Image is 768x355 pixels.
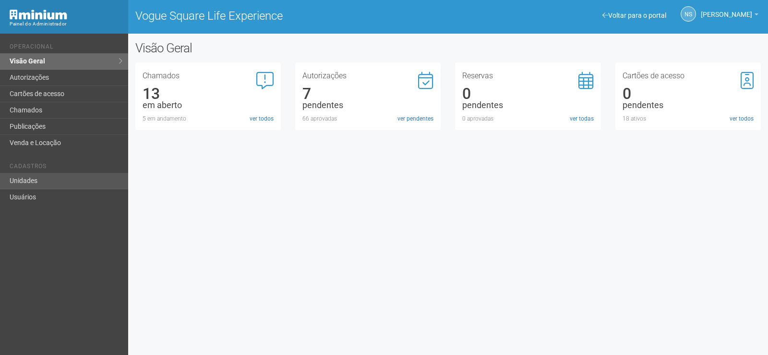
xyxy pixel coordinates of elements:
[602,12,666,19] a: Voltar para o portal
[10,43,121,53] li: Operacional
[250,114,274,123] a: ver todos
[462,89,593,98] div: 0
[10,163,121,173] li: Cadastros
[570,114,594,123] a: ver todas
[302,114,433,123] div: 66 aprovadas
[302,72,433,80] h3: Autorizações
[681,6,696,22] a: NS
[302,89,433,98] div: 7
[462,72,593,80] h3: Reservas
[10,20,121,28] div: Painel do Administrador
[462,101,593,110] div: pendentes
[10,10,67,20] img: Minium
[135,10,441,22] h1: Vogue Square Life Experience
[623,114,754,123] div: 18 ativos
[730,114,754,123] a: ver todos
[302,101,433,110] div: pendentes
[623,89,754,98] div: 0
[701,1,752,18] span: Nicolle Silva
[143,101,274,110] div: em aberto
[397,114,433,123] a: ver pendentes
[135,41,388,55] h2: Visão Geral
[143,72,274,80] h3: Chamados
[701,12,758,20] a: [PERSON_NAME]
[143,114,274,123] div: 5 em andamento
[623,72,754,80] h3: Cartões de acesso
[143,89,274,98] div: 13
[462,114,593,123] div: 0 aprovadas
[623,101,754,110] div: pendentes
